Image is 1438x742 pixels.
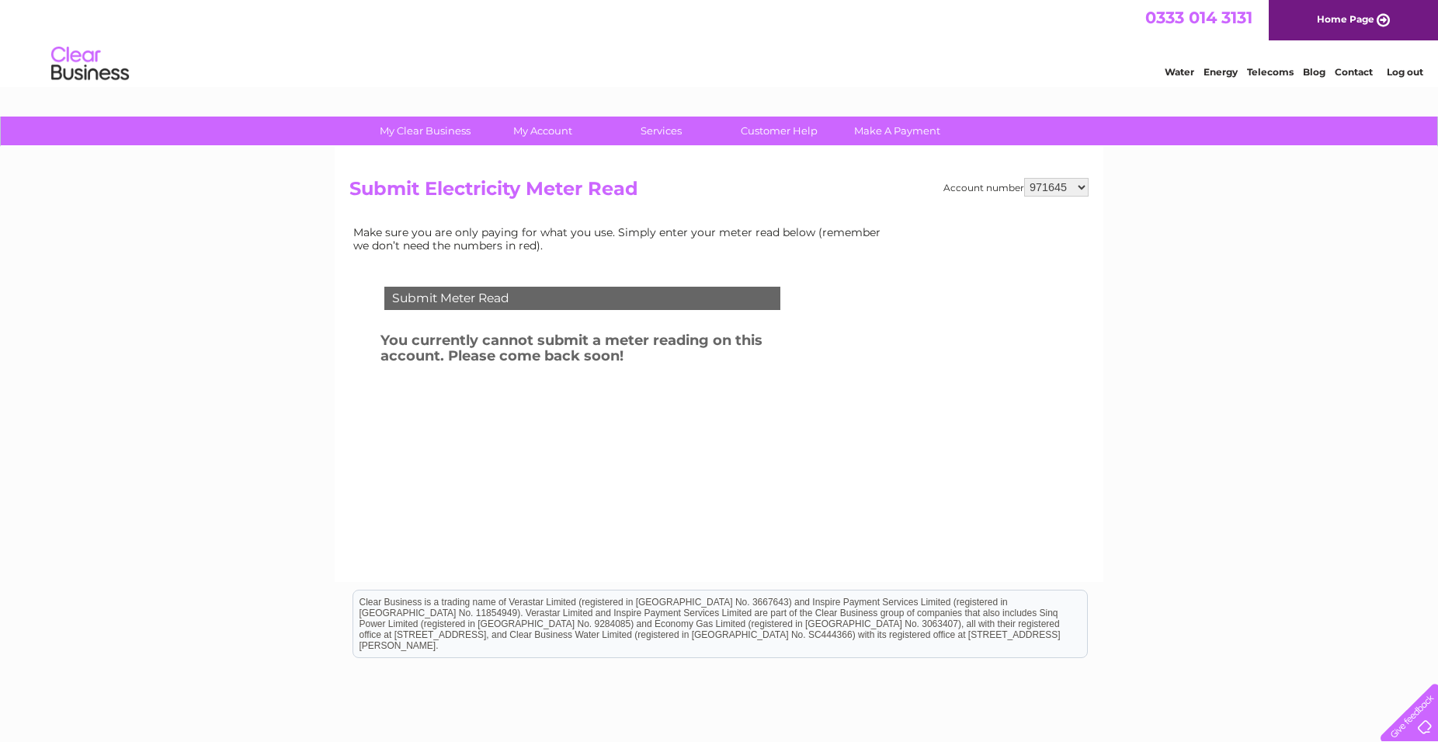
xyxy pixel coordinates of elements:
a: Log out [1387,66,1423,78]
a: Make A Payment [833,117,961,145]
a: Telecoms [1247,66,1294,78]
a: Water [1165,66,1194,78]
div: Submit Meter Read [384,287,780,310]
div: Account number [943,178,1089,197]
a: Blog [1303,66,1325,78]
a: 0333 014 3131 [1145,8,1252,27]
h3: You currently cannot submit a meter reading on this account. Please come back soon! [380,329,821,372]
h2: Submit Electricity Meter Read [349,178,1089,207]
a: Contact [1335,66,1373,78]
img: logo.png [50,40,130,88]
a: Services [597,117,725,145]
a: My Clear Business [361,117,489,145]
div: Clear Business is a trading name of Verastar Limited (registered in [GEOGRAPHIC_DATA] No. 3667643... [353,9,1087,75]
a: Energy [1204,66,1238,78]
a: My Account [479,117,607,145]
a: Customer Help [715,117,843,145]
td: Make sure you are only paying for what you use. Simply enter your meter read below (remember we d... [349,222,893,255]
